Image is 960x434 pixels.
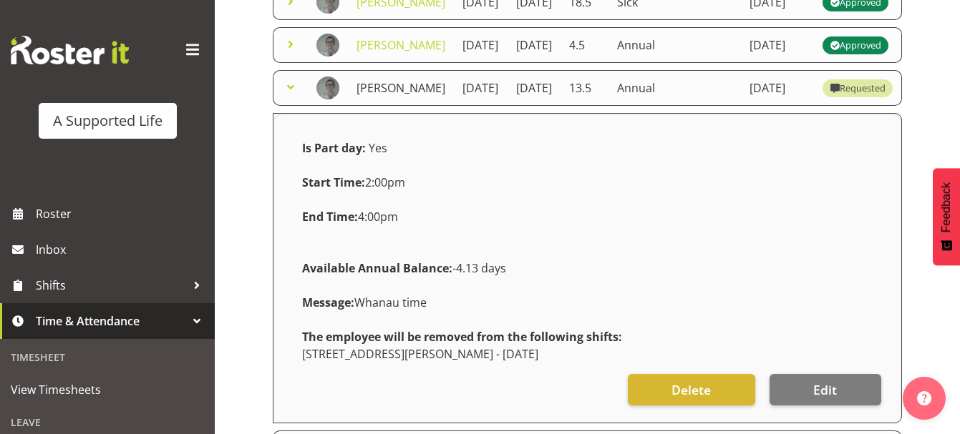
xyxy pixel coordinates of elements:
strong: The employee will be removed from the following shifts: [302,329,622,345]
strong: End Time: [302,209,358,225]
button: Delete [628,374,755,405]
a: View Timesheets [4,372,211,408]
a: [PERSON_NAME] [357,80,445,96]
td: [DATE] [741,27,814,63]
span: 4:00pm [302,209,398,225]
img: Rosterit website logo [11,36,129,64]
span: [STREET_ADDRESS][PERSON_NAME] - [DATE] [302,346,538,362]
strong: Is Part day: [302,140,366,156]
div: -4.13 days [294,251,881,285]
td: Annual [609,27,742,63]
div: Requested [830,79,886,97]
div: Approved [830,36,881,54]
button: Feedback - Show survey [933,168,960,265]
span: Roster [36,203,208,225]
td: 13.5 [561,70,609,106]
span: Inbox [36,239,208,260]
span: 2:00pm [302,174,405,190]
img: georgie-dowdallc23b32c6b18244985c17801c8f58939a.png [316,34,339,56]
strong: Available Annual Balance: [302,260,452,276]
div: Whanau time [294,285,881,320]
div: Timesheet [4,342,211,372]
strong: Start Time: [302,174,365,190]
td: [DATE] [454,27,508,63]
img: georgie-dowdallc23b32c6b18244985c17801c8f58939a.png [316,77,339,99]
strong: Message: [302,295,354,310]
span: Yes [369,140,387,156]
td: 4.5 [561,27,609,63]
span: Edit [813,380,837,399]
td: [DATE] [508,27,561,63]
td: [DATE] [508,70,561,106]
td: Annual [609,70,742,106]
div: A Supported Life [53,110,163,132]
td: [DATE] [741,70,814,106]
td: [DATE] [454,70,508,106]
span: View Timesheets [11,379,204,400]
button: Edit [770,374,881,405]
span: Delete [671,380,711,399]
a: [PERSON_NAME] [357,37,445,53]
span: Shifts [36,275,186,296]
img: help-xxl-2.png [917,391,931,405]
span: Feedback [940,182,953,232]
span: Time & Attendance [36,310,186,332]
